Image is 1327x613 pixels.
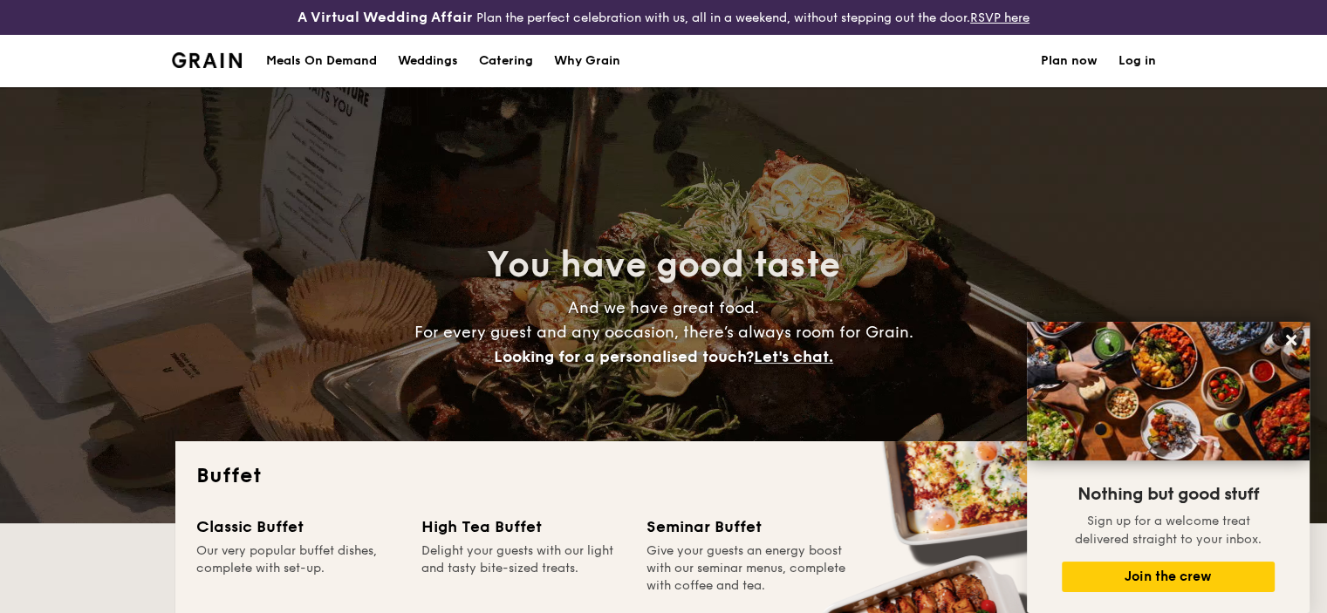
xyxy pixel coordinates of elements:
img: Grain [172,52,243,68]
div: Seminar Buffet [646,514,851,539]
div: Give your guests an energy boost with our seminar menus, complete with coffee and tea. [646,542,851,595]
div: Classic Buffet [196,514,400,539]
div: Meals On Demand [266,35,377,87]
h2: Buffet [196,462,1132,490]
a: Log in [1118,35,1156,87]
h1: Catering [479,35,533,87]
div: Plan the perfect celebration with us, all in a weekend, without stepping out the door. [222,7,1106,28]
a: Logotype [172,52,243,68]
a: Plan now [1041,35,1098,87]
div: Weddings [398,35,458,87]
div: Our very popular buffet dishes, complete with set-up. [196,542,400,595]
span: Let's chat. [754,347,833,366]
a: Meals On Demand [256,35,387,87]
img: DSC07876-Edit02-Large.jpeg [1027,322,1310,460]
button: Close [1277,326,1305,354]
a: Weddings [387,35,469,87]
div: Why Grain [554,35,620,87]
div: Delight your guests with our light and tasty bite-sized treats. [421,542,626,595]
a: RSVP here [970,10,1029,25]
a: Why Grain [544,35,631,87]
span: Looking for a personalised touch? [494,347,754,366]
h4: A Virtual Wedding Affair [298,7,473,28]
span: You have good taste [487,244,840,286]
a: Catering [469,35,544,87]
button: Join the crew [1062,562,1275,592]
div: High Tea Buffet [421,514,626,539]
span: Sign up for a welcome treat delivered straight to your inbox. [1075,514,1262,547]
span: And we have great food. For every guest and any occasion, there’s always room for Grain. [414,298,913,366]
span: Nothing but good stuff [1077,484,1259,505]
